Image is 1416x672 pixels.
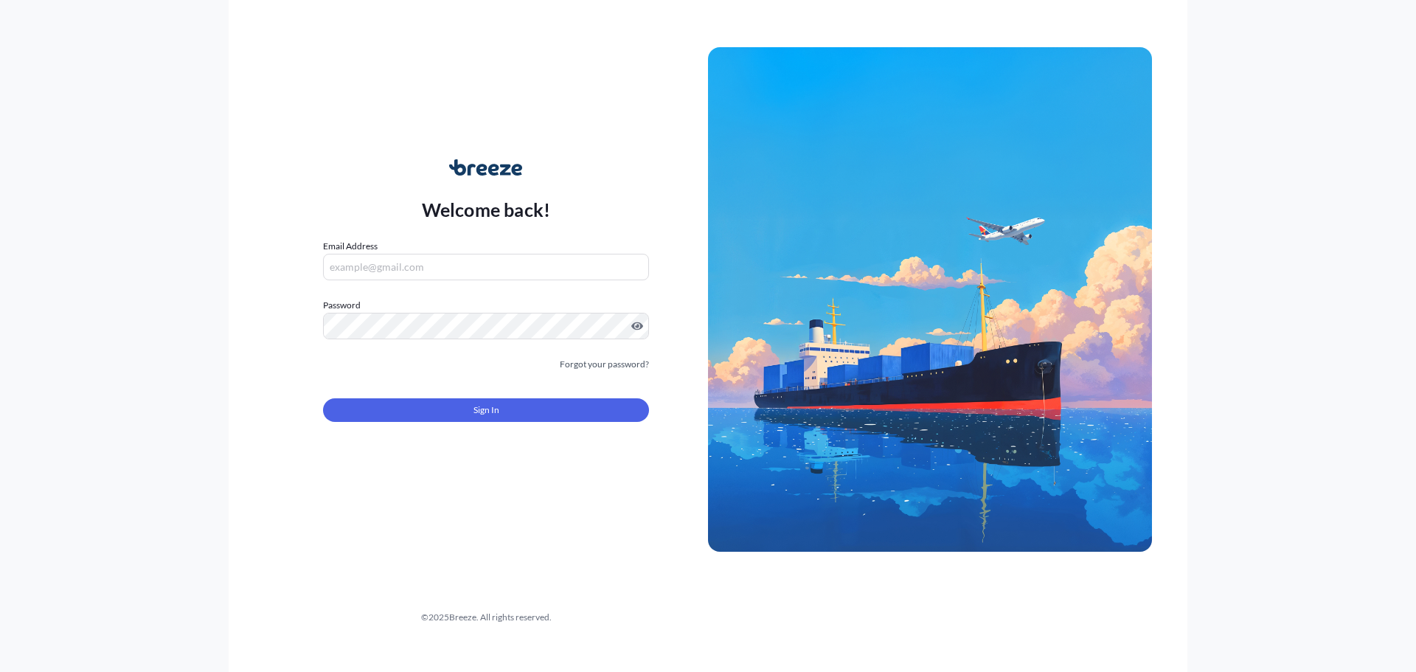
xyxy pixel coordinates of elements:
div: © 2025 Breeze. All rights reserved. [264,610,708,625]
a: Forgot your password? [560,357,649,372]
p: Welcome back! [422,198,551,221]
input: example@gmail.com [323,254,649,280]
span: Sign In [473,403,499,418]
button: Show password [631,320,643,332]
label: Password [323,298,649,313]
label: Email Address [323,239,378,254]
button: Sign In [323,398,649,422]
img: Ship illustration [708,47,1152,552]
